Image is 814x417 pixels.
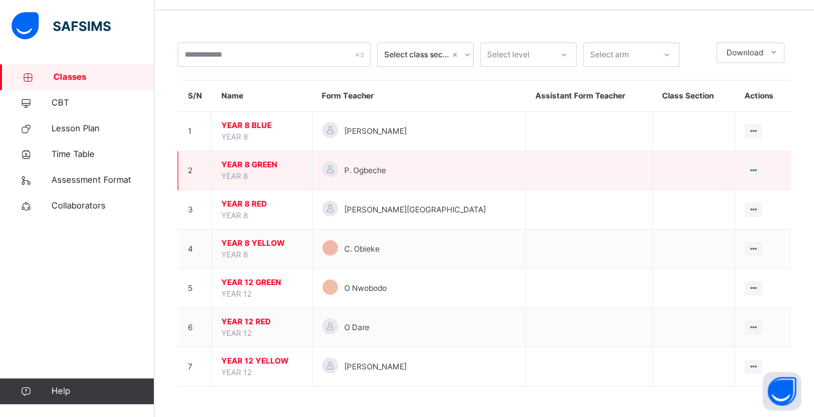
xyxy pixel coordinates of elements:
[212,80,313,112] th: Name
[178,112,212,151] td: 1
[12,12,111,39] img: safsims
[51,97,154,109] span: CBT
[344,204,486,216] span: [PERSON_NAME][GEOGRAPHIC_DATA]
[178,269,212,308] td: 5
[178,347,212,387] td: 7
[178,308,212,347] td: 6
[384,49,450,60] div: Select class section
[221,277,302,288] span: YEAR 12 GREEN
[221,210,248,220] span: YEAR 8
[53,71,154,84] span: Classes
[344,283,387,294] span: O Nwobodo
[344,125,407,137] span: [PERSON_NAME]
[221,237,302,249] span: YEAR 8 YELLOW
[590,42,629,67] div: Select arm
[51,199,154,212] span: Collaborators
[221,132,248,142] span: YEAR 8
[221,289,252,299] span: YEAR 12
[487,42,530,67] div: Select level
[178,190,212,230] td: 3
[51,174,154,187] span: Assessment Format
[221,328,252,338] span: YEAR 12
[51,148,154,161] span: Time Table
[221,316,302,328] span: YEAR 12 RED
[221,198,302,210] span: YEAR 8 RED
[312,80,525,112] th: Form Teacher
[344,322,369,333] span: O Dare
[178,80,212,112] th: S/N
[178,230,212,269] td: 4
[51,385,154,398] span: Help
[344,361,407,373] span: [PERSON_NAME]
[178,151,212,190] td: 2
[526,80,653,112] th: Assistant Form Teacher
[51,122,154,135] span: Lesson Plan
[652,80,735,112] th: Class Section
[221,355,302,367] span: YEAR 12 YELLOW
[221,159,302,171] span: YEAR 8 GREEN
[726,47,763,59] span: Download
[221,367,252,377] span: YEAR 12
[221,250,248,259] span: YEAR 8
[221,120,302,131] span: YEAR 8 BLUE
[763,372,801,411] button: Open asap
[221,171,248,181] span: YEAR 8
[344,165,386,176] span: P. Ogbeche
[735,80,791,112] th: Actions
[344,243,380,255] span: C. Obieke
